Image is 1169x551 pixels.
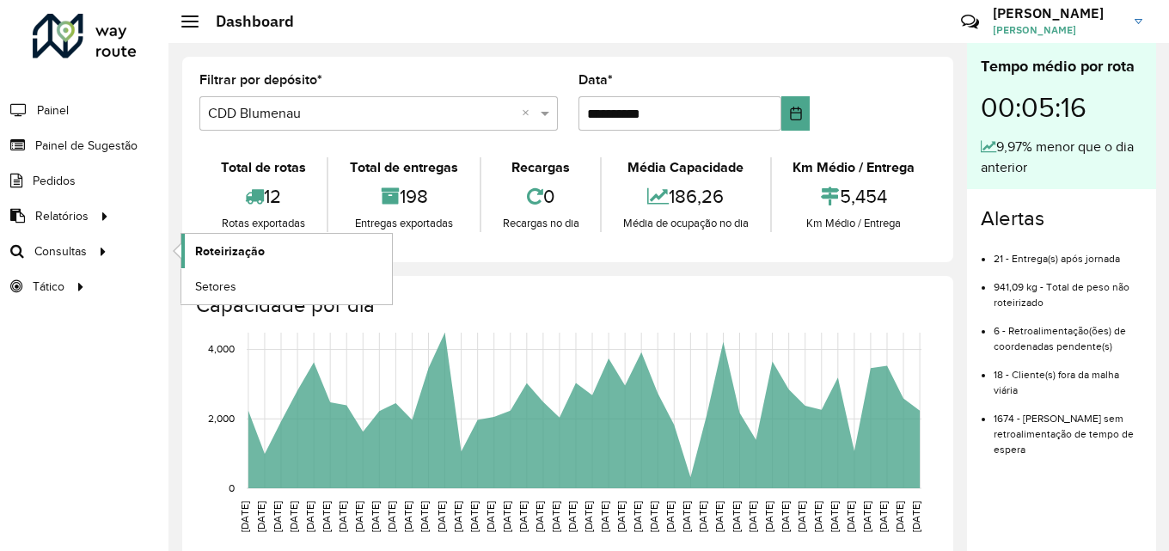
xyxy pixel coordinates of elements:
[196,293,936,318] h4: Capacidade por dia
[37,101,69,119] span: Painel
[337,501,348,532] text: [DATE]
[195,278,236,296] span: Setores
[333,178,474,215] div: 198
[796,501,807,532] text: [DATE]
[353,501,364,532] text: [DATE]
[829,501,840,532] text: [DATE]
[878,501,889,532] text: [DATE]
[501,501,512,532] text: [DATE]
[486,215,596,232] div: Recargas no dia
[747,501,758,532] text: [DATE]
[550,501,561,532] text: [DATE]
[952,3,988,40] a: Contato Rápido
[333,215,474,232] div: Entregas exportadas
[321,501,332,532] text: [DATE]
[993,5,1122,21] h3: [PERSON_NAME]
[781,96,810,131] button: Choose Date
[517,501,529,532] text: [DATE]
[199,70,322,90] label: Filtrar por depósito
[681,501,692,532] text: [DATE]
[994,266,1142,310] li: 941,09 kg - Total de peso não roteirizado
[994,310,1142,354] li: 6 - Retroalimentação(ões) de coordenadas pendente(s)
[583,501,594,532] text: [DATE]
[485,501,496,532] text: [DATE]
[993,22,1122,38] span: [PERSON_NAME]
[861,501,872,532] text: [DATE]
[599,501,610,532] text: [DATE]
[981,55,1142,78] div: Tempo médio por rota
[288,501,299,532] text: [DATE]
[452,501,463,532] text: [DATE]
[208,413,235,424] text: 2,000
[566,501,578,532] text: [DATE]
[648,501,659,532] text: [DATE]
[486,178,596,215] div: 0
[304,501,315,532] text: [DATE]
[35,207,89,225] span: Relatórios
[776,157,932,178] div: Km Médio / Entrega
[632,501,643,532] text: [DATE]
[981,137,1142,178] div: 9,97% menor que o dia anterior
[195,242,265,260] span: Roteirização
[606,178,765,215] div: 186,26
[994,398,1142,457] li: 1674 - [PERSON_NAME] sem retroalimentação de tempo de espera
[229,482,235,493] text: 0
[910,501,921,532] text: [DATE]
[199,12,294,31] h2: Dashboard
[994,238,1142,266] li: 21 - Entrega(s) após jornada
[239,501,250,532] text: [DATE]
[615,501,627,532] text: [DATE]
[386,501,397,532] text: [DATE]
[33,278,64,296] span: Tático
[578,70,613,90] label: Data
[35,137,138,155] span: Painel de Sugestão
[981,78,1142,137] div: 00:05:16
[894,501,905,532] text: [DATE]
[204,215,322,232] div: Rotas exportadas
[731,501,742,532] text: [DATE]
[204,157,322,178] div: Total de rotas
[780,501,791,532] text: [DATE]
[208,344,235,355] text: 4,000
[606,157,765,178] div: Média Capacidade
[468,501,480,532] text: [DATE]
[606,215,765,232] div: Média de ocupação no dia
[333,157,474,178] div: Total de entregas
[845,501,856,532] text: [DATE]
[436,501,447,532] text: [DATE]
[763,501,774,532] text: [DATE]
[664,501,676,532] text: [DATE]
[776,215,932,232] div: Km Médio / Entrega
[204,178,322,215] div: 12
[34,242,87,260] span: Consultas
[33,172,76,190] span: Pedidos
[486,157,596,178] div: Recargas
[181,269,392,303] a: Setores
[994,354,1142,398] li: 18 - Cliente(s) fora da malha viária
[522,103,536,124] span: Clear all
[776,178,932,215] div: 5,454
[272,501,283,532] text: [DATE]
[255,501,266,532] text: [DATE]
[370,501,381,532] text: [DATE]
[402,501,413,532] text: [DATE]
[713,501,725,532] text: [DATE]
[981,206,1142,231] h4: Alertas
[697,501,708,532] text: [DATE]
[181,234,392,268] a: Roteirização
[534,501,545,532] text: [DATE]
[812,501,823,532] text: [DATE]
[419,501,430,532] text: [DATE]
